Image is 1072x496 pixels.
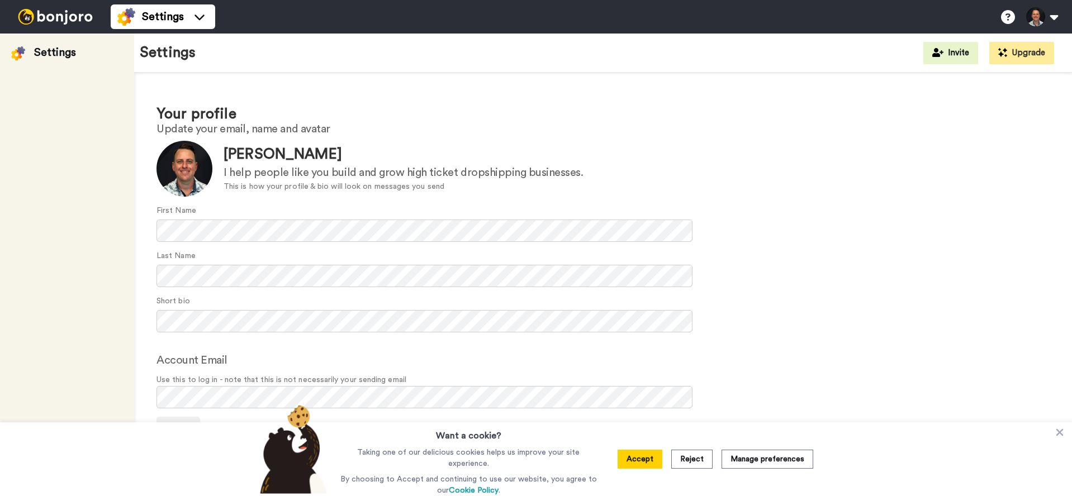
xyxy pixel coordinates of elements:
h2: Update your email, name and avatar [156,123,1050,135]
div: This is how your profile & bio will look on messages you send [224,181,583,193]
h3: Want a cookie? [436,422,501,442]
label: Account Email [156,352,227,369]
div: I help people like you build and grow high ticket dropshipping businesses. [224,165,583,181]
span: Use this to log in - note that this is not necessarily your sending email [156,374,1050,386]
p: By choosing to Accept and continuing to use our website, you agree to our . [338,474,600,496]
button: Update [156,417,200,437]
img: bear-with-cookie.png [250,404,333,494]
span: Settings [142,9,184,25]
p: Taking one of our delicious cookies helps us improve your site experience. [338,447,600,469]
button: Accept [618,450,662,469]
button: Upgrade [989,42,1054,64]
h1: Settings [140,45,196,61]
label: First Name [156,205,196,217]
div: Settings [34,45,76,60]
button: Invite [923,42,978,64]
button: Manage preferences [722,450,813,469]
h1: Your profile [156,106,1050,122]
label: Last Name [156,250,196,262]
img: settings-colored.svg [11,46,25,60]
img: bj-logo-header-white.svg [13,9,97,25]
label: Short bio [156,295,190,307]
button: Reject [671,450,713,469]
img: settings-colored.svg [117,8,135,26]
a: Cookie Policy [449,487,499,494]
div: [PERSON_NAME] [224,144,583,165]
